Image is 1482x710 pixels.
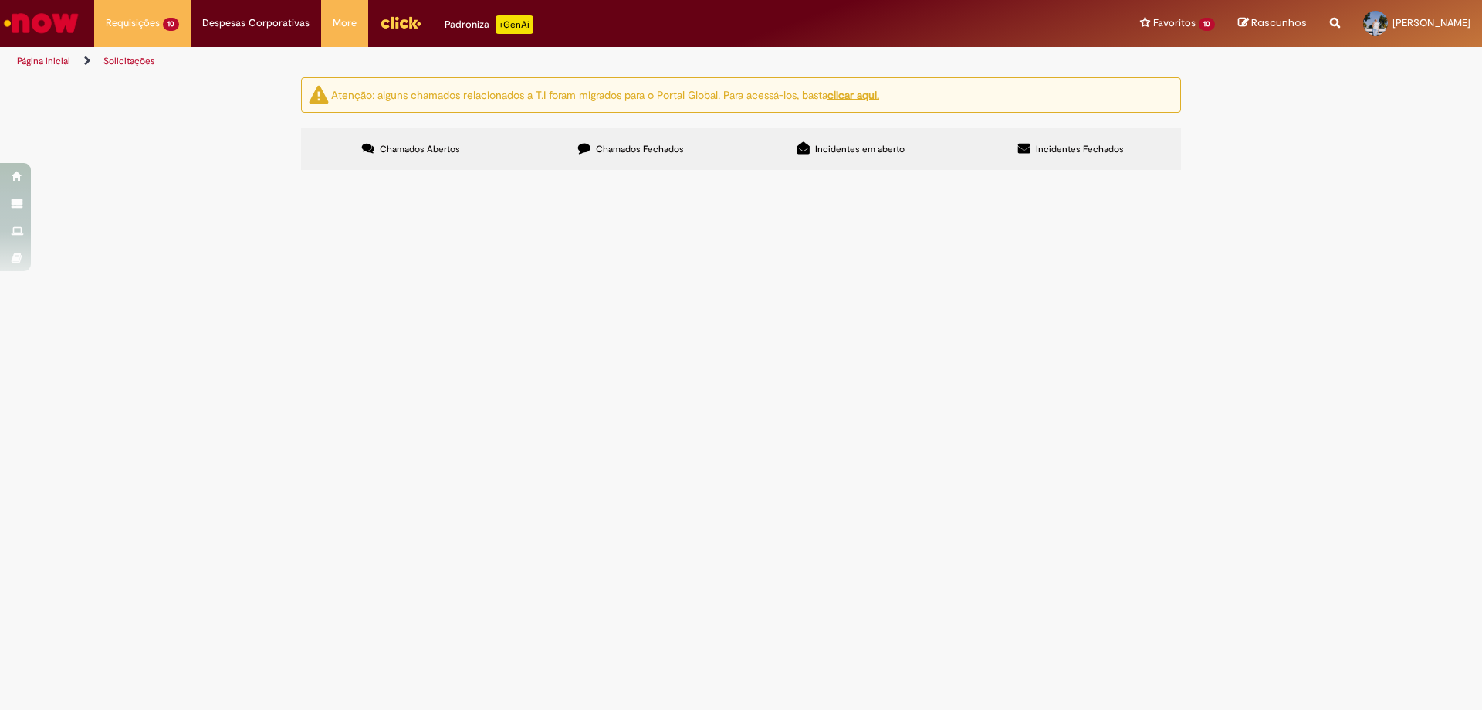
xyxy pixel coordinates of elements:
p: +GenAi [496,15,533,34]
span: 10 [1199,18,1215,31]
span: Incidentes Fechados [1036,143,1124,155]
span: [PERSON_NAME] [1392,16,1470,29]
span: Chamados Abertos [380,143,460,155]
span: 10 [163,18,179,31]
a: Rascunhos [1238,16,1307,31]
a: clicar aqui. [827,87,879,101]
span: More [333,15,357,31]
span: Requisições [106,15,160,31]
div: Padroniza [445,15,533,34]
a: Página inicial [17,55,70,67]
span: Despesas Corporativas [202,15,310,31]
ul: Trilhas de página [12,47,976,76]
ng-bind-html: Atenção: alguns chamados relacionados a T.I foram migrados para o Portal Global. Para acessá-los,... [331,87,879,101]
span: Rascunhos [1251,15,1307,30]
img: click_logo_yellow_360x200.png [380,11,421,34]
a: Solicitações [103,55,155,67]
span: Chamados Fechados [596,143,684,155]
span: Incidentes em aberto [815,143,905,155]
span: Favoritos [1153,15,1196,31]
img: ServiceNow [2,8,81,39]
